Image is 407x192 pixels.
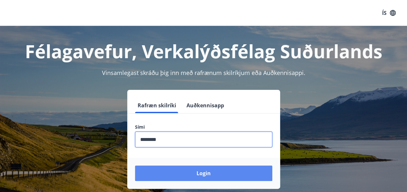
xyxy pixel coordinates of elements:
button: Login [135,165,272,181]
button: Rafræn skilríki [135,98,179,113]
label: Sími [135,124,272,130]
span: Vinsamlegast skráðu þig inn með rafrænum skilríkjum eða Auðkennisappi. [102,69,305,77]
button: ÍS [379,7,399,19]
h1: Félagavefur, Verkalýðsfélag Suðurlands [8,39,399,63]
button: Auðkennisapp [184,98,227,113]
